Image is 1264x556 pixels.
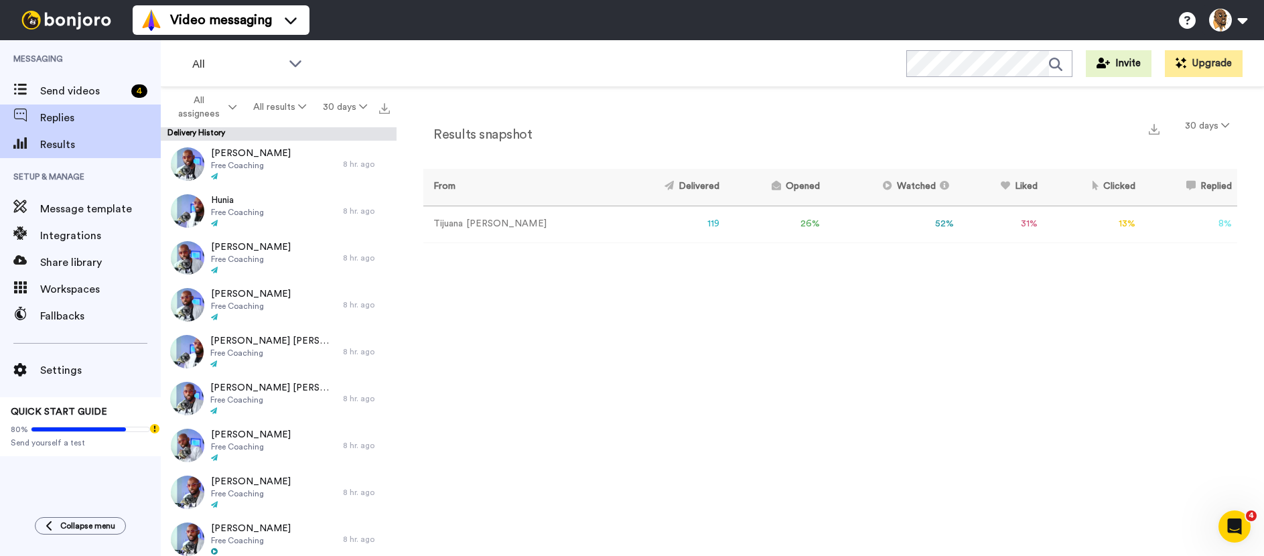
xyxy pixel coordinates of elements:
span: Replies [40,110,161,126]
span: Collapse menu [60,520,115,531]
td: 13 % [1043,206,1141,242]
th: Watched [825,169,960,206]
div: 8 hr. ago [343,346,390,357]
span: Results [40,137,161,153]
span: [PERSON_NAME] [211,240,291,254]
td: 8 % [1141,206,1237,242]
button: 30 days [314,95,375,119]
div: 8 hr. ago [343,487,390,498]
button: Upgrade [1165,50,1243,77]
span: [PERSON_NAME] [211,147,291,160]
button: Collapse menu [35,517,126,535]
span: Settings [40,362,161,378]
a: [PERSON_NAME]Free Coaching8 hr. ago [161,141,397,188]
th: Replied [1141,169,1237,206]
img: export.svg [379,103,390,114]
div: 8 hr. ago [343,159,390,169]
th: From [423,169,614,206]
span: Free Coaching [211,301,291,311]
div: 8 hr. ago [343,393,390,404]
span: Free Coaching [210,395,336,405]
span: Share library [40,255,161,271]
button: Export a summary of each team member’s results that match this filter now. [1145,119,1164,138]
th: Delivered [614,169,725,206]
img: 68f2a0e0-4752-4609-a6d5-5c3b17e96e9b-thumb.jpg [171,194,204,228]
a: [PERSON_NAME]Free Coaching8 hr. ago [161,281,397,328]
img: 55197f94-bff8-4971-9c73-94ffe4e2d970-thumb.jpg [171,241,204,275]
td: Tijuana [PERSON_NAME] [423,206,614,242]
span: QUICK START GUIDE [11,407,107,417]
td: 52 % [825,206,960,242]
div: Delivery History [161,127,397,141]
img: export.svg [1149,124,1160,135]
h2: Results snapshot [423,127,532,142]
span: Free Coaching [211,441,291,452]
span: Send yourself a test [11,437,150,448]
span: 80% [11,424,28,435]
th: Liked [959,169,1043,206]
span: Message template [40,201,161,217]
div: 8 hr. ago [343,206,390,216]
th: Opened [725,169,825,206]
a: [PERSON_NAME]Free Coaching8 hr. ago [161,422,397,469]
span: [PERSON_NAME] [211,287,291,301]
img: bj-logo-header-white.svg [16,11,117,29]
button: All results [245,95,315,119]
span: Free Coaching [211,254,291,265]
button: Invite [1086,50,1151,77]
span: Send videos [40,83,126,99]
button: All assignees [163,88,245,126]
td: 119 [614,206,725,242]
span: [PERSON_NAME] [PERSON_NAME] [210,334,336,348]
img: a49b409f-a7a4-4e7f-a918-d3d407ff4fb6-thumb.jpg [171,147,204,181]
a: [PERSON_NAME]Free Coaching8 hr. ago [161,469,397,516]
img: f02f5df1-8f3a-475a-9650-59e1acda1fdf-thumb.jpg [170,335,204,368]
span: Free Coaching [211,488,291,499]
span: Video messaging [170,11,272,29]
span: Integrations [40,228,161,244]
a: HuniaFree Coaching8 hr. ago [161,188,397,234]
span: [PERSON_NAME] [211,428,291,441]
span: All [192,56,282,72]
img: 85edbceb-63ae-48b2-8d35-914f2f034bd5-thumb.jpg [170,382,204,415]
span: Fallbacks [40,308,161,324]
div: Tooltip anchor [149,423,161,435]
span: Free Coaching [210,348,336,358]
span: 4 [1246,510,1257,521]
button: 30 days [1177,114,1237,138]
div: 8 hr. ago [343,534,390,545]
div: 8 hr. ago [343,440,390,451]
img: c5a55177-ed88-48ce-88f6-357901199521-thumb.jpg [171,288,204,322]
button: Export all results that match these filters now. [375,97,394,117]
span: [PERSON_NAME] [211,522,291,535]
td: 26 % [725,206,825,242]
a: [PERSON_NAME] [PERSON_NAME]Free Coaching8 hr. ago [161,375,397,422]
span: All assignees [171,94,226,121]
span: Free Coaching [211,207,264,218]
span: [PERSON_NAME] [211,475,291,488]
span: Free Coaching [211,535,291,546]
div: 8 hr. ago [343,299,390,310]
th: Clicked [1043,169,1141,206]
img: e395b681-1756-433f-b1b2-f81bb03413d1-thumb.jpg [171,523,204,556]
span: Free Coaching [211,160,291,171]
img: 5aed740a-8acf-4512-bbc8-912b885c1d6a-thumb.jpg [171,476,204,509]
a: [PERSON_NAME] [PERSON_NAME]Free Coaching8 hr. ago [161,328,397,375]
span: Hunia [211,194,264,207]
span: [PERSON_NAME] [PERSON_NAME] [210,381,336,395]
div: 8 hr. ago [343,253,390,263]
a: [PERSON_NAME]Free Coaching8 hr. ago [161,234,397,281]
span: Workspaces [40,281,161,297]
iframe: Intercom live chat [1218,510,1251,543]
td: 31 % [959,206,1043,242]
div: 4 [131,84,147,98]
img: vm-color.svg [141,9,162,31]
img: 45baba3a-e6af-4a9c-ae54-8751ef170071-thumb.jpg [171,429,204,462]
